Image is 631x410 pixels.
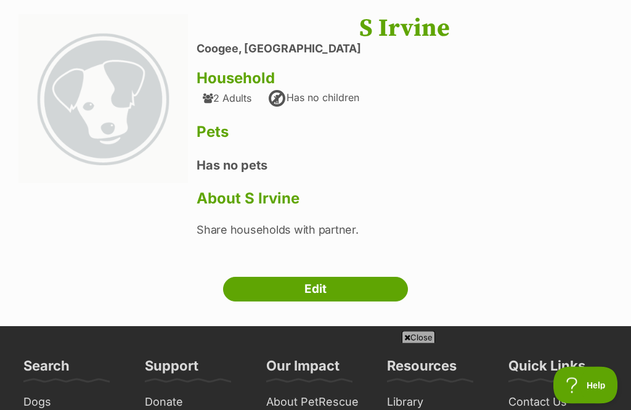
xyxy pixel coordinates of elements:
[197,222,613,239] p: Share households with partner.
[402,331,435,343] span: Close
[267,89,359,109] div: Has no children
[197,124,613,141] h3: Pets
[197,158,613,174] h4: Has no pets
[197,70,613,88] h3: Household
[197,15,613,43] h1: S Irvine
[203,93,251,104] div: 2 Adults
[223,277,408,302] a: Edit
[197,191,613,208] h3: About S Irvine
[553,367,619,404] iframe: Help Scout Beacon - Open
[17,348,614,404] iframe: Advertisement
[197,43,613,56] li: Coogee, [GEOGRAPHIC_DATA]
[18,15,188,184] img: large_default-f37c3b2ddc539b7721ffdbd4c88987add89f2ef0fd77a71d0d44a6cf3104916e.png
